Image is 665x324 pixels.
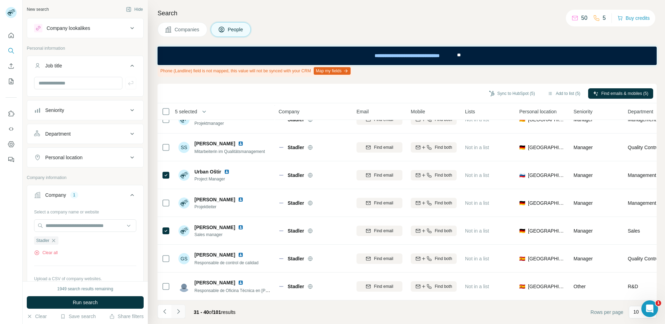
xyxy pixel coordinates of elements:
[194,260,258,265] span: Responsable de control de calidad
[574,172,593,178] span: Manager
[465,256,489,261] span: Not in a list
[528,144,565,151] span: [GEOGRAPHIC_DATA]
[574,256,593,261] span: Manager
[628,283,638,290] span: R&D
[27,149,143,166] button: Personal location
[194,309,235,315] span: results
[194,251,235,258] span: [PERSON_NAME]
[465,108,475,115] span: Lists
[435,228,452,234] span: Find both
[279,200,284,206] img: Logo of Stadler
[238,225,243,230] img: LinkedIn logo
[224,169,230,175] img: LinkedIn logo
[288,172,304,179] span: Stadler
[314,67,351,75] button: Map my fields
[543,88,585,99] button: Add to list (5)
[6,123,17,135] button: Use Surfe API
[574,117,593,122] span: Manager
[194,279,235,286] span: [PERSON_NAME]
[435,283,452,290] span: Find both
[27,296,144,309] button: Run search
[288,227,304,234] span: Stadler
[581,14,587,22] p: 50
[528,255,565,262] span: [GEOGRAPHIC_DATA]
[574,228,593,234] span: Manager
[374,283,393,290] span: Find email
[45,130,71,137] div: Department
[601,90,648,97] span: Find emails & mobiles (5)
[519,255,525,262] span: 🇪🇸
[45,154,82,161] div: Personal location
[435,256,452,262] span: Find both
[656,300,661,306] span: 1
[27,313,47,320] button: Clear
[158,65,352,77] div: Phone (Landline) field is not mapped, this value will not be synced with your CRM
[411,170,457,180] button: Find both
[411,253,457,264] button: Find both
[6,107,17,120] button: Use Surfe on LinkedIn
[178,170,190,181] img: Avatar
[484,88,540,99] button: Sync to HubSpot (5)
[279,172,284,178] img: Logo of Stadler
[194,224,235,231] span: [PERSON_NAME]
[411,281,457,292] button: Find both
[356,253,402,264] button: Find email
[519,200,525,206] span: 🇩🇪
[6,29,17,42] button: Quick start
[279,284,284,289] img: Logo of Stadler
[628,200,656,206] span: Management
[574,200,593,206] span: Manager
[641,300,658,317] iframe: Intercom live chat
[175,108,197,115] span: 5 selected
[238,252,243,258] img: LinkedIn logo
[178,197,190,209] img: Avatar
[465,284,489,289] span: Not in a list
[45,62,62,69] div: Job title
[528,227,565,234] span: [GEOGRAPHIC_DATA]
[27,20,143,37] button: Company lookalikes
[411,108,425,115] span: Mobile
[374,172,393,178] span: Find email
[574,108,592,115] span: Seniority
[178,253,190,264] div: GS
[465,172,489,178] span: Not in a list
[27,45,144,51] p: Personal information
[628,108,653,115] span: Department
[238,280,243,285] img: LinkedIn logo
[6,153,17,166] button: Feedback
[435,144,452,151] span: Find both
[628,144,660,151] span: Quality Control
[279,256,284,261] img: Logo of Stadler
[519,144,525,151] span: 🇩🇪
[27,57,143,77] button: Job title
[6,75,17,88] button: My lists
[194,120,246,127] span: Projektmanager
[411,226,457,236] button: Find both
[158,47,657,65] iframe: Banner
[213,309,221,315] span: 101
[178,142,190,153] div: SS
[374,144,393,151] span: Find email
[27,102,143,119] button: Seniority
[465,200,489,206] span: Not in a list
[617,13,650,23] button: Buy credits
[356,142,402,153] button: Find email
[279,145,284,150] img: Logo of Stadler
[633,308,639,315] p: 10
[288,200,304,206] span: Stadler
[178,225,190,236] img: Avatar
[574,284,586,289] span: Other
[288,255,304,262] span: Stadler
[45,192,66,199] div: Company
[209,309,213,315] span: of
[158,305,171,318] button: Navigate to previous page
[588,88,653,99] button: Find emails & mobiles (5)
[288,144,304,151] span: Stadler
[356,198,402,208] button: Find email
[465,228,489,234] span: Not in a list
[356,226,402,236] button: Find email
[34,206,136,215] div: Select a company name or website
[194,204,246,210] span: Projektleiter
[435,172,452,178] span: Find both
[194,309,209,315] span: 31 - 40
